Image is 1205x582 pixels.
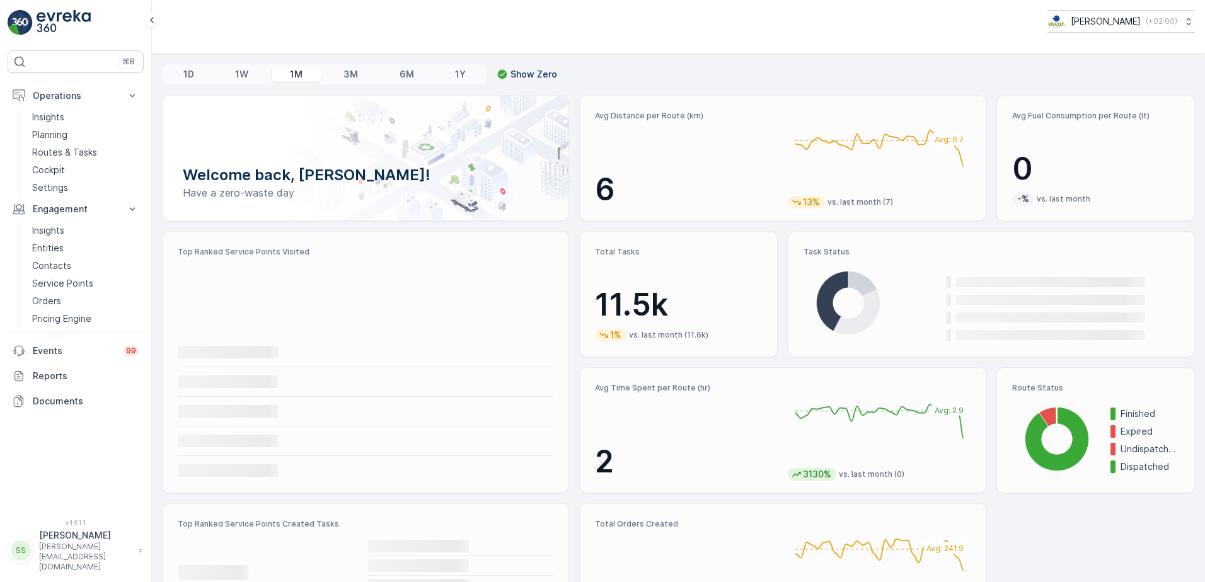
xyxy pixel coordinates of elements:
p: 1D [183,68,194,81]
a: Planning [27,126,144,144]
button: Operations [8,83,144,108]
p: Cockpit [32,164,65,176]
p: 1W [235,68,248,81]
p: Service Points [32,277,93,290]
p: vs. last month (7) [827,197,893,207]
p: Total Tasks [595,247,762,257]
p: Entities [32,242,64,254]
p: Documents [33,395,139,408]
img: basis-logo_rgb2x.png [1047,14,1066,28]
p: Planning [32,128,67,141]
p: vs. last month (0) [839,469,904,479]
p: Settings [32,181,68,194]
p: Avg Time Spent per Route (hr) [595,383,778,393]
a: Reports [8,363,144,389]
a: Service Points [27,275,144,292]
p: vs. last month [1037,194,1090,204]
p: [PERSON_NAME] [1071,15,1141,28]
p: ⌘B [122,57,135,67]
p: Contacts [32,260,71,272]
a: Pricing Engine [27,310,144,328]
a: Cockpit [27,161,144,179]
p: Pricing Engine [32,312,91,325]
p: Insights [32,224,64,237]
p: vs. last month (11.6k) [629,330,708,340]
p: ( +02:00 ) [1146,16,1177,26]
p: 3130% [802,468,833,481]
p: Show Zero [510,68,557,81]
a: Documents [8,389,144,414]
a: Routes & Tasks [27,144,144,161]
p: Undispatched [1121,443,1179,455]
a: Events99 [8,338,144,363]
p: Expired [1121,425,1179,438]
p: [PERSON_NAME] [39,529,132,542]
a: Contacts [27,257,144,275]
p: 1% [609,329,623,341]
p: 13% [802,196,821,208]
span: v 1.51.1 [8,519,144,527]
a: Insights [27,108,144,126]
p: Reports [33,370,139,382]
a: Entities [27,239,144,257]
button: [PERSON_NAME](+02:00) [1047,10,1195,33]
p: 6M [400,68,414,81]
p: 1Y [455,68,466,81]
a: Insights [27,222,144,239]
p: -% [1016,193,1030,205]
p: Operations [33,89,118,102]
p: Have a zero-waste day [183,185,548,200]
p: Routes & Tasks [32,146,97,159]
p: Dispatched [1121,460,1179,473]
img: logo [8,10,33,35]
p: [PERSON_NAME][EMAIL_ADDRESS][DOMAIN_NAME] [39,542,132,572]
button: SS[PERSON_NAME][PERSON_NAME][EMAIL_ADDRESS][DOMAIN_NAME] [8,529,144,572]
div: SS [11,540,31,561]
p: 2 [595,443,778,481]
a: Orders [27,292,144,310]
button: Engagement [8,197,144,222]
p: Orders [32,295,61,307]
a: Settings [27,179,144,197]
p: Top Ranked Service Points Visited [178,247,553,257]
p: 11.5k [595,286,762,324]
p: Top Ranked Service Points Created Tasks [178,519,553,529]
p: Finished [1121,408,1179,420]
p: Avg Distance per Route (km) [595,111,778,121]
p: Avg Fuel Consumption per Route (lt) [1012,111,1179,121]
p: Welcome back, [PERSON_NAME]! [183,165,548,185]
img: logo_light-DOdMpM7g.png [37,10,91,35]
p: Events [33,345,116,357]
p: Total Orders Created [595,519,778,529]
p: Route Status [1012,383,1179,393]
p: 3M [343,68,358,81]
p: 0 [1012,150,1179,188]
p: 1M [290,68,303,81]
p: 6 [595,171,778,208]
p: Engagement [33,203,118,215]
p: 99 [126,346,136,356]
p: Insights [32,111,64,123]
p: Task Status [804,247,1179,257]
